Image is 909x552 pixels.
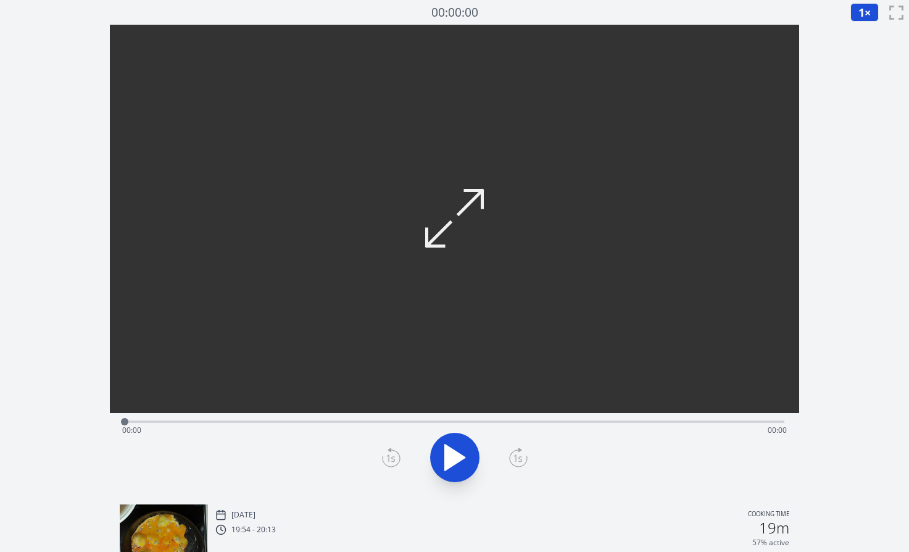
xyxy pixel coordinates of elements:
[850,3,879,22] button: 1×
[768,425,787,435] span: 00:00
[231,510,255,520] p: [DATE]
[748,509,789,521] p: Cooking time
[431,4,478,22] a: 00:00:00
[759,521,789,535] h2: 19m
[858,5,865,20] span: 1
[231,525,276,535] p: 19:54 - 20:13
[752,538,789,548] p: 57% active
